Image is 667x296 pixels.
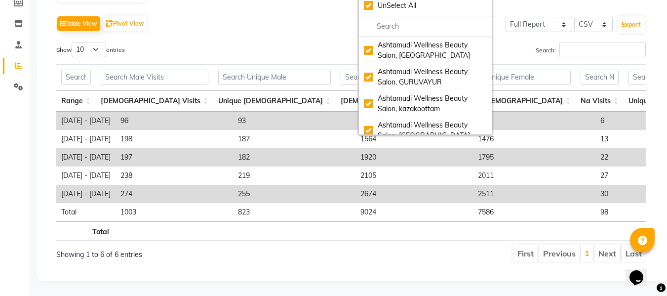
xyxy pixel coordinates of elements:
[116,130,233,148] td: 198
[56,185,116,203] td: [DATE] - [DATE]
[626,256,657,286] iframe: chat widget
[473,185,595,203] td: 2511
[116,112,233,130] td: 96
[233,167,355,185] td: 219
[233,148,355,167] td: 182
[233,185,355,203] td: 255
[57,16,100,31] button: Table View
[364,21,487,32] input: multiselect-search
[72,42,106,57] select: Showentries
[458,70,571,85] input: Search Unique Female
[213,90,336,112] th: Unique Male: activate to sort column ascending
[473,130,595,148] td: 1476
[355,167,473,185] td: 2105
[581,70,619,85] input: Search Na Visits
[364,93,487,114] div: Ashtamudi Wellness Beauty Salon, kazakoottam
[364,40,487,61] div: Ashtamudi Wellness Beauty Salon, [GEOGRAPHIC_DATA]
[355,185,473,203] td: 2674
[364,0,487,11] div: UnSelect All
[473,148,595,167] td: 1795
[595,130,643,148] td: 13
[56,148,116,167] td: [DATE] - [DATE]
[355,130,473,148] td: 1564
[576,90,624,112] th: Na Visits: activate to sort column ascending
[56,167,116,185] td: [DATE] - [DATE]
[364,120,487,141] div: Ashtamudi Wellness Beauty Salon, [GEOGRAPHIC_DATA]
[56,203,116,221] td: Total
[453,90,576,112] th: Unique Female: activate to sort column ascending
[595,203,643,221] td: 98
[233,130,355,148] td: 187
[473,203,595,221] td: 7586
[116,203,233,221] td: 1003
[585,248,589,258] a: 1
[595,148,643,167] td: 22
[364,67,487,87] div: Ashtamudi Wellness Beauty Salon, GURUVAYUR
[355,112,473,130] td: 761
[56,42,125,57] label: Show entries
[355,148,473,167] td: 1920
[101,70,208,85] input: Search Male Visits
[233,112,355,130] td: 93
[116,148,233,167] td: 197
[103,16,147,31] button: Pivot View
[336,90,453,112] th: Female Visits: activate to sort column ascending
[218,70,331,85] input: Search Unique Male
[355,203,473,221] td: 9024
[106,20,113,28] img: pivot.png
[618,16,645,33] button: Export
[595,167,643,185] td: 27
[56,90,96,112] th: Range: activate to sort column ascending
[473,112,595,130] td: 735
[473,167,595,185] td: 2011
[233,203,355,221] td: 823
[56,221,114,241] th: Total
[341,70,448,85] input: Search Female Visits
[61,70,91,85] input: Search Range
[56,112,116,130] td: [DATE] - [DATE]
[536,42,646,57] label: Search:
[559,42,646,57] input: Search:
[116,167,233,185] td: 238
[595,112,643,130] td: 6
[56,244,293,260] div: Showing 1 to 6 of 6 entries
[595,185,643,203] td: 30
[56,130,116,148] td: [DATE] - [DATE]
[116,185,233,203] td: 274
[96,90,213,112] th: Male Visits: activate to sort column ascending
